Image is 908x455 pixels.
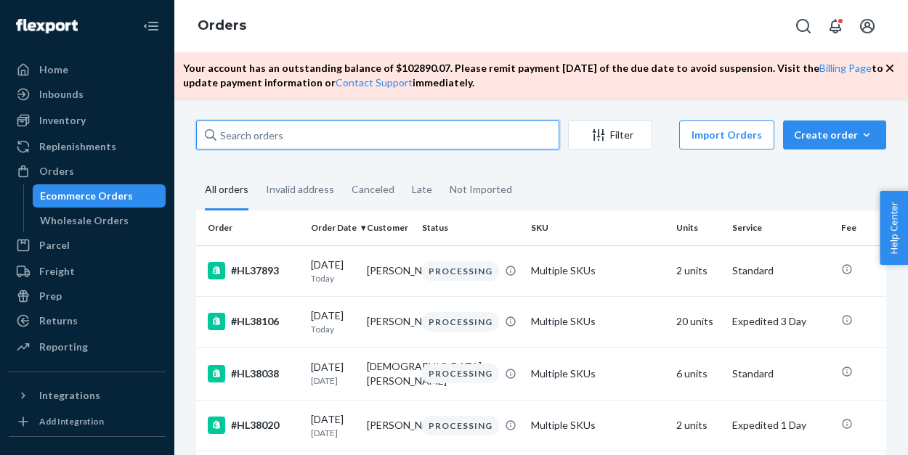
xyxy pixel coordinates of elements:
a: Billing Page [819,62,872,74]
div: #HL38106 [208,313,299,330]
div: Add Integration [39,415,104,427]
a: Add Integration [9,413,166,430]
div: Wholesale Orders [40,213,129,228]
button: Filter [568,120,652,149]
a: Parcel [9,234,166,257]
a: Wholesale Orders [33,209,166,232]
p: [DATE] [311,427,355,439]
img: Flexport logo [16,19,78,33]
div: Reporting [39,340,88,354]
th: Service [726,210,835,245]
div: Filter [569,128,652,142]
button: Integrations [9,384,166,407]
div: Home [39,62,68,77]
th: Order [196,210,305,245]
p: Your account has an outstanding balance of $ 102890.07 . Please remit payment [DATE] of the due d... [183,61,885,90]
a: Orders [198,17,246,33]
p: Standard [732,263,830,278]
div: Integrations [39,388,100,403]
a: Returns [9,309,166,332]
button: Close Navigation [137,12,166,41]
ol: breadcrumbs [186,5,258,47]
div: Not Imported [450,171,512,208]
p: Expedited 3 Day [732,314,830,329]
div: [DATE] [311,308,355,335]
button: Import Orders [679,120,774,149]
div: [DATE] [311,412,355,439]
p: Standard [732,366,830,381]
div: Prep [39,289,62,303]
td: [PERSON_NAME] [361,400,417,451]
button: Open account menu [853,12,882,41]
td: 2 units [670,400,726,451]
div: Freight [39,264,75,279]
button: Help Center [880,191,908,265]
p: Today [311,323,355,335]
div: Invalid address [266,171,334,208]
td: Multiple SKUs [525,400,670,451]
div: Late [412,171,432,208]
td: Multiple SKUs [525,245,670,296]
div: #HL38020 [208,417,299,434]
p: Today [311,272,355,284]
button: Open Search Box [789,12,818,41]
a: Inventory [9,109,166,132]
p: Expedited 1 Day [732,418,830,433]
a: Contact Support [336,76,413,89]
div: PROCESSING [422,312,499,332]
th: Status [416,210,525,245]
a: Ecommerce Orders [33,184,166,208]
th: SKU [525,210,670,245]
div: PROCESSING [422,416,499,435]
div: Replenishments [39,139,116,154]
div: #HL37893 [208,262,299,279]
th: Order Date [305,210,361,245]
a: Replenishments [9,135,166,158]
div: Inbounds [39,87,84,102]
div: Returns [39,313,78,328]
button: Open notifications [821,12,850,41]
div: Orders [39,164,74,179]
td: Multiple SKUs [525,296,670,347]
div: Ecommerce Orders [40,189,133,203]
div: [DATE] [311,258,355,284]
td: 2 units [670,245,726,296]
div: Canceled [352,171,394,208]
button: Create order [783,120,886,149]
td: [PERSON_NAME] [361,296,417,347]
input: Search orders [196,120,559,149]
div: Create order [794,128,875,142]
div: Inventory [39,113,86,128]
p: [DATE] [311,374,355,387]
td: 6 units [670,347,726,400]
div: [DATE] [311,360,355,387]
td: 20 units [670,296,726,347]
td: [PERSON_NAME] [361,245,417,296]
div: Parcel [39,238,70,253]
div: PROCESSING [422,261,499,281]
div: #HL38038 [208,365,299,382]
a: Prep [9,284,166,308]
a: Freight [9,260,166,283]
div: Customer [367,221,411,234]
td: Multiple SKUs [525,347,670,400]
a: Reporting [9,335,166,358]
div: All orders [205,171,248,210]
th: Units [670,210,726,245]
a: Inbounds [9,83,166,106]
td: [DEMOGRAPHIC_DATA][PERSON_NAME] [361,347,417,400]
div: PROCESSING [422,364,499,383]
a: Home [9,58,166,81]
a: Orders [9,160,166,183]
